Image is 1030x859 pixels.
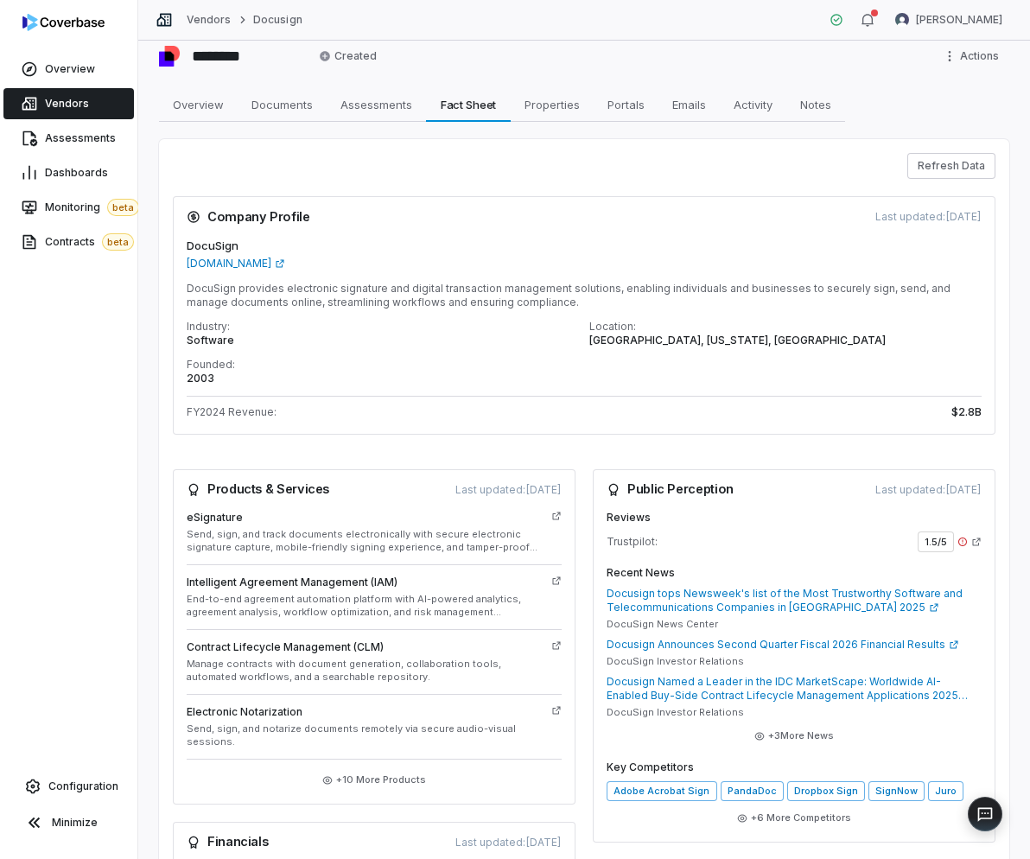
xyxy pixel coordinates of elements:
[45,131,116,145] span: Assessments
[589,320,636,333] span: Location:
[334,93,419,116] span: Assessments
[601,93,652,116] span: Portals
[3,88,134,119] a: Vendors
[607,655,744,668] span: DocuSign Investor Relations
[589,334,982,347] p: [GEOGRAPHIC_DATA], [US_STATE], [GEOGRAPHIC_DATA]
[187,483,329,497] h3: Products & Services
[607,483,734,497] h3: Public Perception
[916,13,1002,27] span: [PERSON_NAME]
[187,405,277,419] span: FY2024 Revenue:
[945,210,982,223] span: [DATE]
[319,49,377,63] span: Created
[187,705,544,719] h4: Electronic Notarization
[3,226,134,258] a: Contractsbeta
[885,7,1013,33] button: David Gold avatar[PERSON_NAME]
[187,528,544,554] p: Send, sign, and track documents electronically with secure electronic signature capture, mobile-f...
[607,535,658,549] span: Trustpilot:
[525,836,562,849] span: [DATE]
[245,93,320,116] span: Documents
[455,483,562,497] span: Last updated:
[107,199,139,216] span: beta
[187,210,310,224] h3: Company Profile
[45,62,95,76] span: Overview
[793,93,838,116] span: Notes
[187,334,579,347] p: Software
[907,153,995,179] button: Refresh Data
[187,320,230,333] span: Industry:
[45,97,89,111] span: Vendors
[187,593,544,619] p: End-to-end agreement automation platform with AI-powered analytics, agreement analysis, workflow ...
[22,14,105,31] img: logo-D7KZi-bG.svg
[918,531,954,552] span: 1.5 /5
[607,706,744,719] span: DocuSign Investor Relations
[434,93,504,116] span: Fact Sheet
[3,54,134,85] a: Overview
[45,233,134,251] span: Contracts
[187,13,231,27] a: Vendors
[607,638,982,652] a: Docusign Announces Second Quarter Fiscal 2026 Financial Results
[732,803,856,834] button: +6 More Competitors
[787,781,865,801] a: Dropbox Sign
[187,576,544,589] h4: Intelligent Agreement Management (IAM)
[187,640,544,654] h4: Contract Lifecycle Management (CLM)
[3,192,134,223] a: Monitoringbeta
[945,483,982,496] span: [DATE]
[607,760,982,774] h4: Key Competitors
[749,721,839,752] button: +3More News
[895,13,909,27] img: David Gold avatar
[607,781,717,801] a: Adobe Acrobat Sign
[317,765,431,796] button: +10 More Products
[928,781,963,801] a: Juro
[607,618,718,631] span: DocuSign News Center
[7,805,130,840] button: Minimize
[607,511,982,525] h4: Reviews
[518,93,587,116] span: Properties
[607,587,982,614] a: Docusign tops Newsweek's list of the Most Trustworthy Software and Telecommunications Companies i...
[166,93,231,116] span: Overview
[52,816,98,830] span: Minimize
[48,779,118,793] span: Configuration
[607,675,982,703] a: Docusign Named a Leader in the IDC MarketScape: Worldwide AI-Enabled Buy-Side Contract Lifecycle ...
[45,199,139,216] span: Monitoring
[187,358,235,371] span: Founded:
[187,372,579,385] p: 2003
[7,771,130,802] a: Configuration
[721,781,784,801] a: PandaDoc
[187,238,982,255] h4: DocuSign
[3,157,134,188] a: Dashboards
[187,722,544,748] p: Send, sign, and notarize documents remotely via secure audio-visual sessions.
[187,658,544,684] p: Manage contracts with document generation, collaboration tools, automated workflows, and a search...
[938,43,1009,69] button: More actions
[187,282,982,309] p: DocuSign provides electronic signature and digital transaction management solutions, enabling ind...
[102,233,134,251] span: beta
[45,166,108,180] span: Dashboards
[253,13,302,27] a: Docusign
[868,781,925,801] a: SignNow
[727,93,779,116] span: Activity
[875,210,982,224] span: Last updated:
[607,566,982,580] h4: Recent News
[187,257,285,270] a: [DOMAIN_NAME]
[525,483,562,496] span: [DATE]
[875,483,982,497] span: Last updated:
[951,404,982,421] span: $2.8B
[3,123,134,154] a: Assessments
[665,93,713,116] span: Emails
[187,511,544,525] h4: eSignature
[918,531,982,552] a: 1.5/5
[455,836,562,849] span: Last updated:
[187,836,268,849] h3: Financials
